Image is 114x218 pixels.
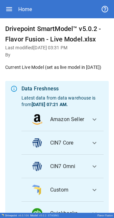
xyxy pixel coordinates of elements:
p: Latest data from data warehouse is from [21,95,104,108]
p: Current Live Model (set as live model in [DATE]) [5,64,109,70]
span: expand_more [91,210,98,217]
span: v 6.0.106 [18,214,29,217]
img: Drivepoint [1,214,4,216]
img: data_logo [32,185,41,195]
b: [DATE] 07:21 AM . [32,102,68,107]
span: expand_more [91,163,98,170]
button: data_logoCIN7 Core [21,131,104,155]
button: data_logoCIN7 Omni [21,155,104,178]
span: Custom [50,186,85,194]
div: STAGING [48,214,59,217]
img: data_logo [32,114,42,125]
h6: Last modified [DATE] 03:31 PM [5,44,109,52]
button: data_logoCustom [21,178,104,202]
span: expand_more [91,186,98,194]
h6: Drivepoint SmartModel™ v5.0.2 - Flavor Fusion - Live Model.xlsx [5,23,109,44]
div: Model [30,214,47,217]
span: v 5.0.2 [39,214,47,217]
div: Drivepoint [5,214,29,217]
span: CIN7 Core [50,139,85,147]
span: expand_more [91,116,98,123]
span: Quickbooks [50,210,85,217]
button: data_logoAmazon Seller [21,108,104,131]
img: data_logo [32,161,42,172]
span: expand_more [91,139,98,147]
span: CIN7 Omni [50,163,85,170]
div: Flavor Fusion [97,214,113,217]
img: data_logo [32,138,42,148]
span: Amazon Seller [50,116,85,123]
div: Home [18,6,32,12]
h6: By [5,52,109,59]
div: Data Freshness [21,85,104,93]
